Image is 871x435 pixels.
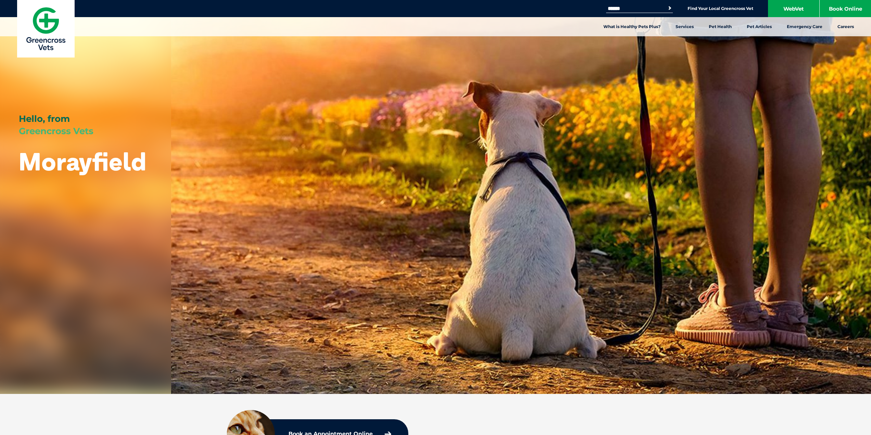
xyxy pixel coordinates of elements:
[739,17,779,36] a: Pet Articles
[19,113,70,124] span: Hello, from
[19,148,146,175] h1: Morayfield
[666,5,673,12] button: Search
[688,6,753,11] a: Find Your Local Greencross Vet
[19,126,93,137] span: Greencross Vets
[596,17,668,36] a: What is Healthy Pets Plus?
[701,17,739,36] a: Pet Health
[668,17,701,36] a: Services
[779,17,830,36] a: Emergency Care
[830,17,861,36] a: Careers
